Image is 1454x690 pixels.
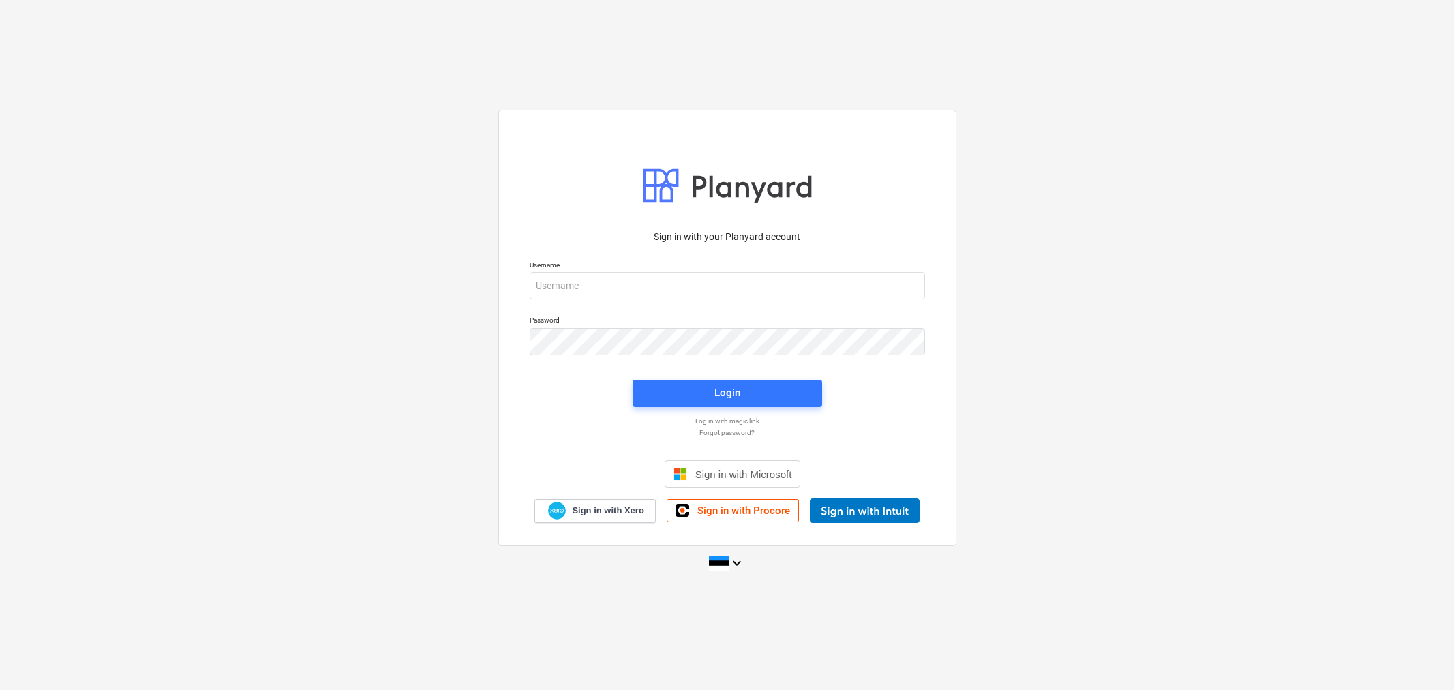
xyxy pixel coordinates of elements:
[673,467,687,481] img: Microsoft logo
[523,428,932,437] a: Forgot password?
[695,468,792,480] span: Sign in with Microsoft
[534,499,656,523] a: Sign in with Xero
[523,417,932,425] a: Log in with magic link
[633,380,822,407] button: Login
[530,260,925,272] p: Username
[530,316,925,327] p: Password
[548,502,566,520] img: Xero logo
[697,505,790,517] span: Sign in with Procore
[729,555,745,571] i: keyboard_arrow_down
[572,505,643,517] span: Sign in with Xero
[530,272,925,299] input: Username
[667,499,799,522] a: Sign in with Procore
[714,384,740,402] div: Login
[530,230,925,244] p: Sign in with your Planyard account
